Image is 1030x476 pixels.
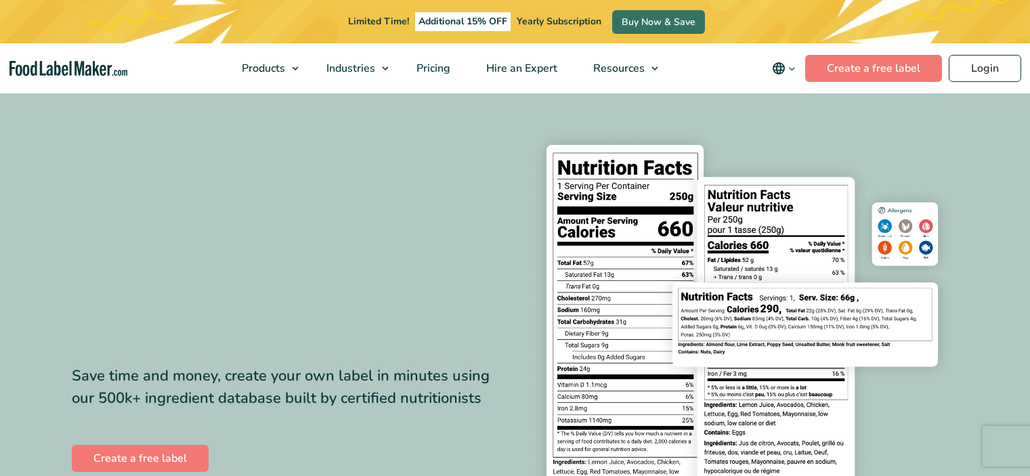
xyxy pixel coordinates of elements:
a: Create a free label [805,55,942,82]
span: Hire an Expert [482,61,559,76]
div: Save time and money, create your own label in minutes using our 500k+ ingredient database built b... [72,365,505,410]
a: Hire an Expert [469,43,572,93]
a: Buy Now & Save [612,10,705,34]
span: Industries [322,61,377,76]
span: Resources [589,61,646,76]
span: Yearly Subscription [517,15,601,28]
span: Additional 15% OFF [415,12,511,31]
a: Pricing [399,43,465,93]
a: Create a free label [72,445,209,472]
a: Products [224,43,305,93]
span: Limited Time! [348,15,409,28]
a: Login [949,55,1021,82]
a: Industries [309,43,395,93]
span: Pricing [412,61,452,76]
a: Resources [576,43,665,93]
span: Products [238,61,286,76]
